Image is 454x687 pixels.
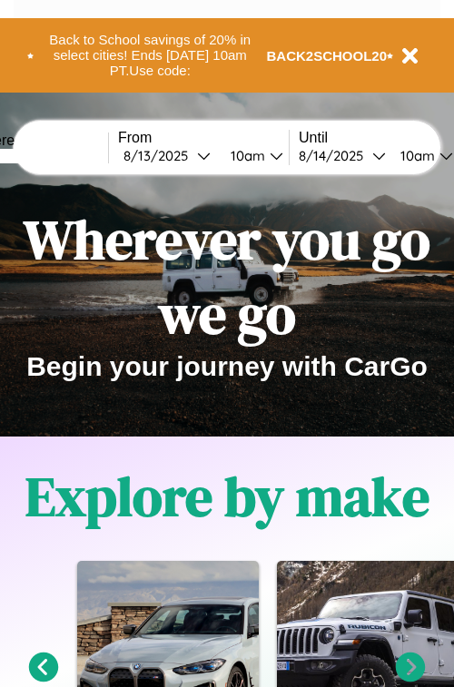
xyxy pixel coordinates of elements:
button: 10am [216,146,289,165]
div: 8 / 13 / 2025 [123,147,197,164]
b: BACK2SCHOOL20 [267,48,388,64]
button: Back to School savings of 20% in select cities! Ends [DATE] 10am PT.Use code: [34,27,267,83]
div: 10am [391,147,439,164]
button: 8/13/2025 [118,146,216,165]
h1: Explore by make [25,459,429,534]
label: From [118,130,289,146]
div: 8 / 14 / 2025 [299,147,372,164]
div: 10am [222,147,270,164]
